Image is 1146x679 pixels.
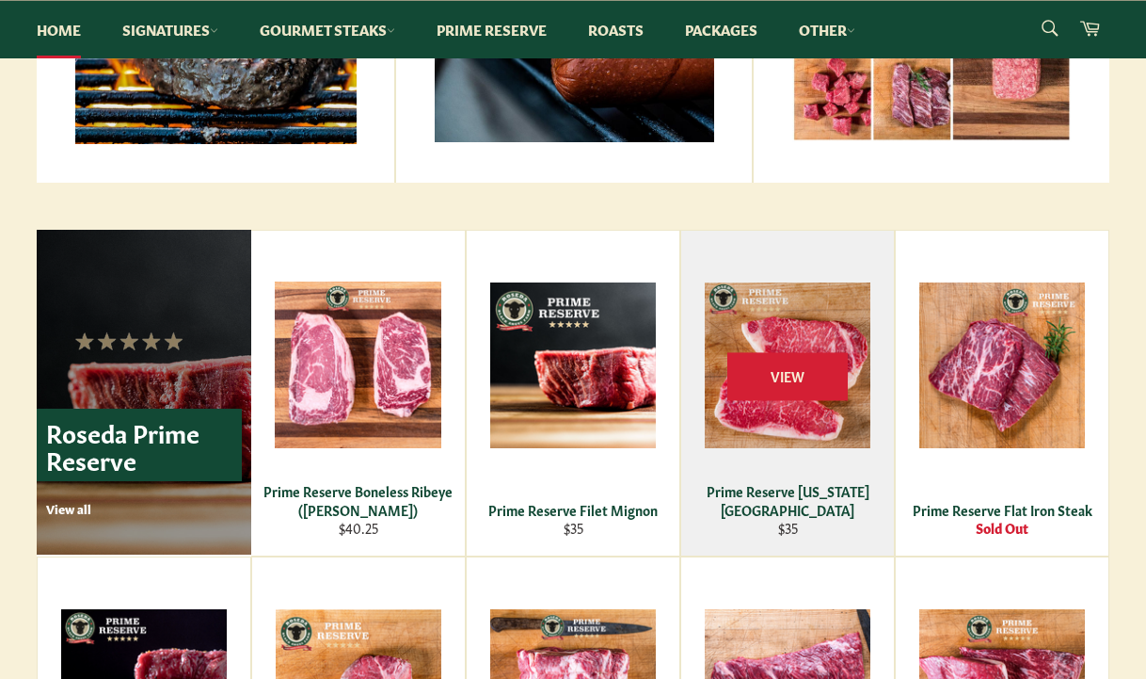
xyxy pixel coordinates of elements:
p: Roseda Prime Reserve [37,409,242,481]
a: Other [780,1,874,58]
div: Prime Reserve [US_STATE][GEOGRAPHIC_DATA] [693,482,883,519]
img: Prime Reserve Filet Mignon [490,283,656,448]
a: Prime Reserve Filet Mignon Prime Reserve Filet Mignon $35 [466,230,680,557]
a: Prime Reserve [418,1,565,58]
a: Roseda Prime Reserve View all [37,230,251,555]
div: Prime Reserve Flat Iron Steak [908,501,1097,519]
span: View [727,352,848,400]
a: Signatures [103,1,237,58]
div: $35 [479,519,668,537]
img: Prime Reserve Flat Iron Steak [919,283,1085,448]
div: Prime Reserve Filet Mignon [479,501,668,519]
p: View all [46,500,242,517]
img: Prime Reserve Boneless Ribeye (Delmonico) [275,282,441,448]
a: Prime Reserve Flat Iron Steak Prime Reserve Flat Iron Steak Sold Out [895,230,1109,557]
a: Home [18,1,100,58]
a: Gourmet Steaks [241,1,414,58]
div: Sold Out [908,519,1097,537]
a: Prime Reserve New York Strip Prime Reserve [US_STATE][GEOGRAPHIC_DATA] $35 View [680,230,895,557]
a: Prime Reserve Boneless Ribeye (Delmonico) Prime Reserve Boneless Ribeye ([PERSON_NAME]) $40.25 [251,230,466,557]
div: Prime Reserve Boneless Ribeye ([PERSON_NAME]) [263,482,454,519]
a: Packages [666,1,776,58]
a: Roasts [569,1,662,58]
div: $40.25 [263,519,454,537]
